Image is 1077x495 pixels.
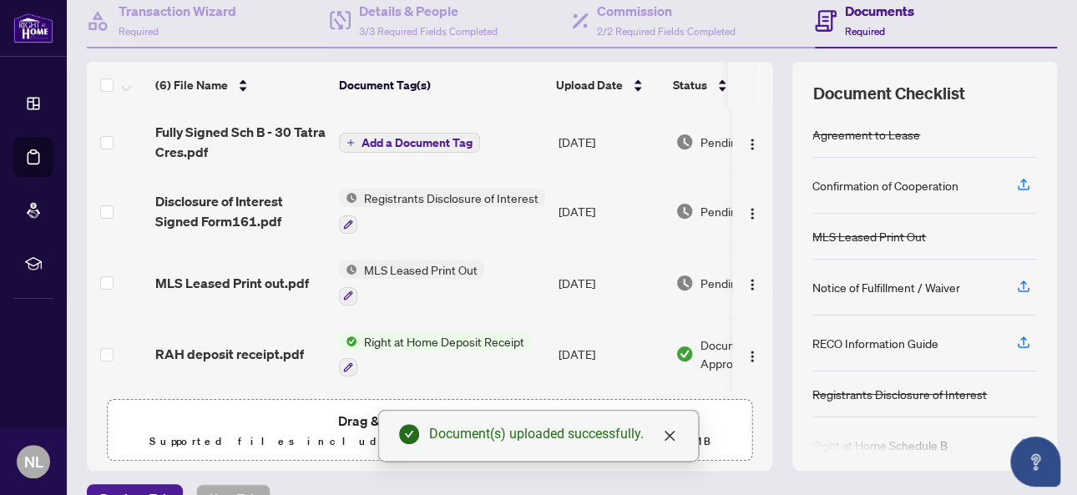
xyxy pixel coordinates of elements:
[660,427,679,445] a: Close
[812,176,958,194] div: Confirmation of Cooperation
[812,385,987,403] div: Registrants Disclosure of Interest
[739,198,766,225] button: Logo
[739,341,766,367] button: Logo
[812,227,926,245] div: MLS Leased Print Out
[339,332,357,351] img: Status Icon
[155,344,304,364] span: RAH deposit receipt.pdf
[338,410,522,432] span: Drag & Drop or
[666,62,808,109] th: Status
[399,424,419,444] span: check-circle
[24,450,43,473] span: NL
[746,278,759,291] img: Logo
[552,390,669,462] td: [DATE]
[155,122,326,162] span: Fully Signed Sch B - 30 Tatra Cres.pdf
[155,76,228,94] span: (6) File Name
[359,25,498,38] span: 3/3 Required Fields Completed
[746,138,759,151] img: Logo
[597,1,736,21] h4: Commission
[339,132,480,154] button: Add a Document Tag
[700,133,784,151] span: Pending Review
[339,260,484,306] button: Status IconMLS Leased Print Out
[429,424,678,444] div: Document(s) uploaded successfully.
[597,25,736,38] span: 2/2 Required Fields Completed
[812,125,920,144] div: Agreement to Lease
[700,202,784,220] span: Pending Review
[362,137,473,149] span: Add a Document Tag
[359,1,498,21] h4: Details & People
[149,62,332,109] th: (6) File Name
[812,278,960,296] div: Notice of Fulfillment / Waiver
[13,13,53,43] img: logo
[556,76,623,94] span: Upload Date
[845,1,914,21] h4: Documents
[339,133,480,153] button: Add a Document Tag
[339,332,531,377] button: Status IconRight at Home Deposit Receipt
[119,25,159,38] span: Required
[155,273,309,293] span: MLS Leased Print out.pdf
[357,260,484,279] span: MLS Leased Print Out
[339,260,357,279] img: Status Icon
[108,400,751,462] span: Drag & Drop orUpload FormsSupported files include .PDF, .JPG, .JPEG, .PNG under25MB
[739,129,766,155] button: Logo
[845,25,885,38] span: Required
[675,133,694,151] img: Document Status
[812,334,938,352] div: RECO Information Guide
[346,139,355,147] span: plus
[673,76,707,94] span: Status
[812,82,964,105] span: Document Checklist
[746,207,759,220] img: Logo
[675,345,694,363] img: Document Status
[700,274,784,292] span: Pending Review
[675,274,694,292] img: Document Status
[552,175,669,247] td: [DATE]
[552,247,669,319] td: [DATE]
[119,1,236,21] h4: Transaction Wizard
[1010,437,1060,487] button: Open asap
[746,350,759,363] img: Logo
[155,191,326,231] span: Disclosure of Interest Signed Form161.pdf
[675,202,694,220] img: Document Status
[332,62,549,109] th: Document Tag(s)
[339,189,357,207] img: Status Icon
[357,189,545,207] span: Registrants Disclosure of Interest
[663,429,676,442] span: close
[552,109,669,175] td: [DATE]
[700,336,804,372] span: Document Approved
[339,189,545,234] button: Status IconRegistrants Disclosure of Interest
[552,319,669,391] td: [DATE]
[357,332,531,351] span: Right at Home Deposit Receipt
[549,62,666,109] th: Upload Date
[739,270,766,296] button: Logo
[118,432,741,452] p: Supported files include .PDF, .JPG, .JPEG, .PNG under 25 MB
